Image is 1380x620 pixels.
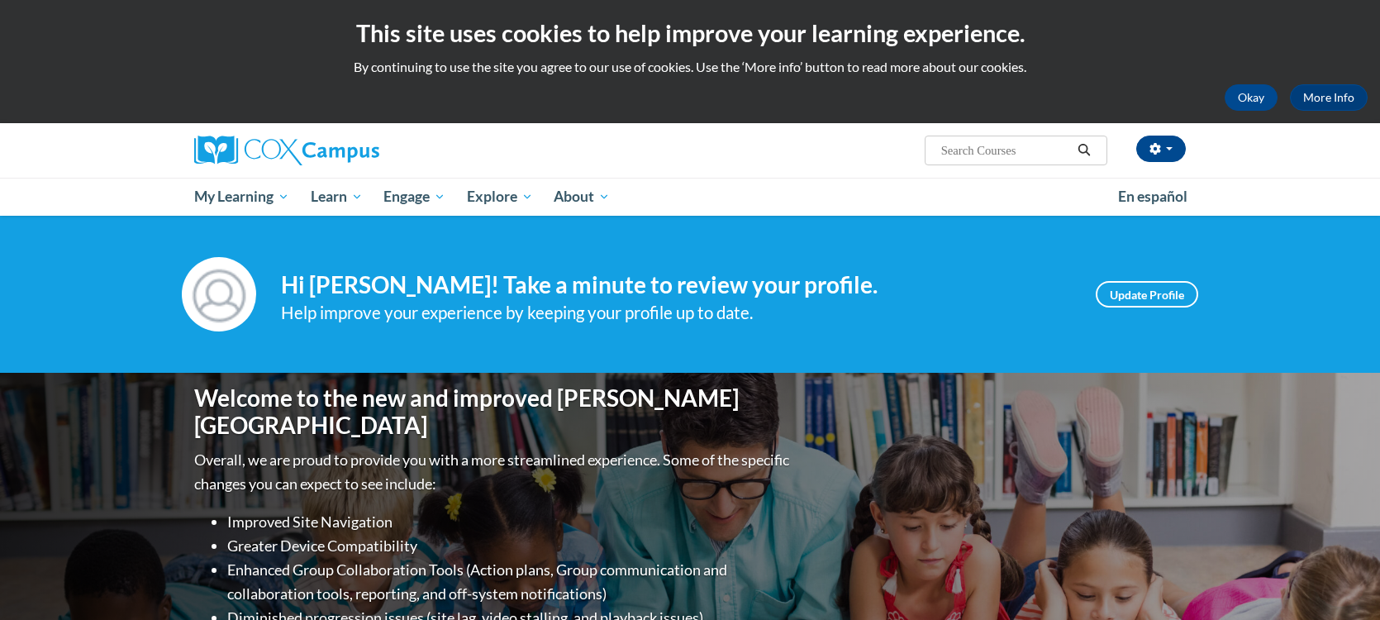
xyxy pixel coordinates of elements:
h4: Hi [PERSON_NAME]! Take a minute to review your profile. [281,271,1071,299]
span: About [554,187,610,207]
a: Engage [373,178,456,216]
a: Learn [300,178,374,216]
a: Update Profile [1096,281,1198,308]
button: Search [1072,141,1097,160]
span: Engage [383,187,445,207]
h2: This site uses cookies to help improve your learning experience. [12,17,1368,50]
div: Main menu [169,178,1211,216]
span: Explore [467,187,533,207]
img: Cox Campus [194,136,379,165]
span: My Learning [194,187,289,207]
div: Help improve your experience by keeping your profile up to date. [281,299,1071,327]
a: Explore [456,178,544,216]
span: En español [1118,188,1187,205]
li: Greater Device Compatibility [227,534,793,558]
a: My Learning [183,178,300,216]
li: Improved Site Navigation [227,510,793,534]
iframe: Button to launch messaging window [1314,554,1367,607]
input: Search Courses [940,141,1072,160]
a: More Info [1290,84,1368,111]
button: Okay [1225,84,1278,111]
a: Cox Campus [194,136,508,165]
p: Overall, we are proud to provide you with a more streamlined experience. Some of the specific cha... [194,448,793,496]
p: By continuing to use the site you agree to our use of cookies. Use the ‘More info’ button to read... [12,58,1368,76]
li: Enhanced Group Collaboration Tools (Action plans, Group communication and collaboration tools, re... [227,558,793,606]
h1: Welcome to the new and improved [PERSON_NAME][GEOGRAPHIC_DATA] [194,384,793,440]
img: Profile Image [182,257,256,331]
span: Learn [311,187,363,207]
a: About [544,178,621,216]
a: En español [1107,179,1198,214]
button: Account Settings [1136,136,1186,162]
